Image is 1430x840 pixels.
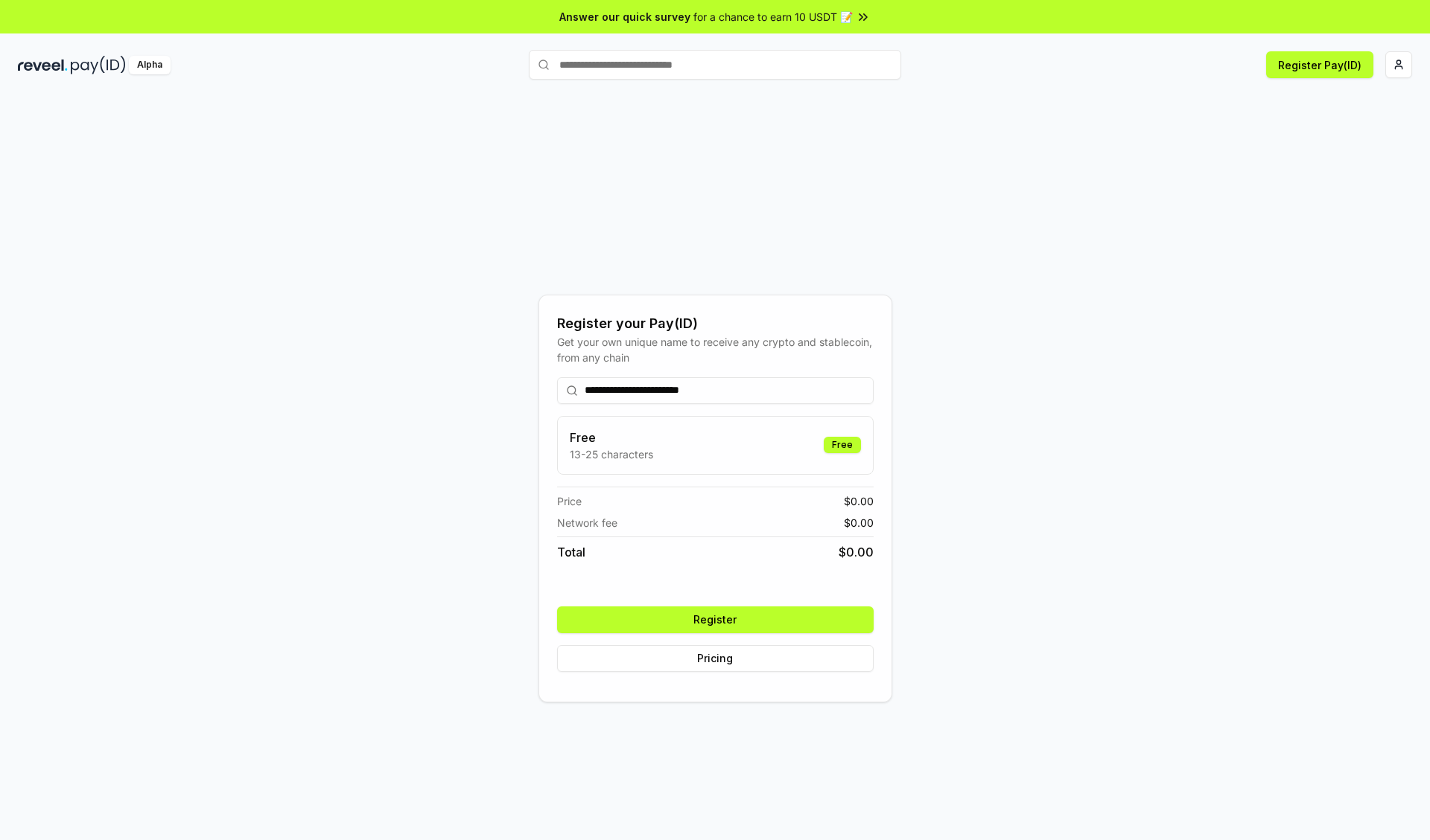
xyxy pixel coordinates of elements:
[557,313,874,334] div: Register your Pay(ID)
[557,515,617,530] span: Network fee
[559,9,690,25] span: Answer our quick survey
[129,56,171,74] div: Alpha
[693,9,853,25] span: for a chance to earn 10 USDT 📝
[557,493,582,509] span: Price
[557,606,874,633] button: Register
[839,543,874,561] span: $ 0.00
[1266,51,1373,78] button: Register Pay(ID)
[18,56,68,74] img: reveel_dark
[844,493,874,509] span: $ 0.00
[570,446,653,462] p: 13-25 characters
[570,429,653,446] h3: Free
[557,334,874,365] div: Get your own unique name to receive any crypto and stablecoin, from any chain
[557,543,585,561] span: Total
[557,645,874,672] button: Pricing
[71,56,126,74] img: pay_id
[824,437,861,453] div: Free
[844,515,874,530] span: $ 0.00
